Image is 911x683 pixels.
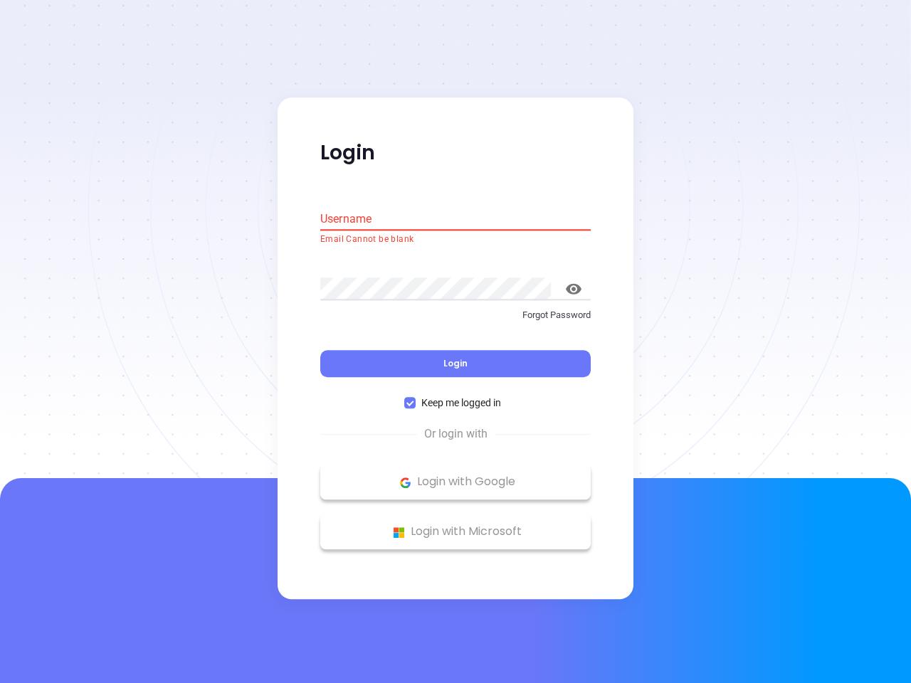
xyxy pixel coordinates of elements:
p: Login with Microsoft [327,521,584,543]
span: Or login with [417,426,495,443]
p: Login [320,140,591,166]
a: Forgot Password [320,308,591,334]
p: Login with Google [327,472,584,493]
span: Keep me logged in [416,396,507,411]
p: Forgot Password [320,308,591,322]
button: Login [320,351,591,378]
img: Google Logo [396,474,414,492]
button: toggle password visibility [557,272,591,306]
img: Microsoft Logo [390,524,408,541]
button: Microsoft Logo Login with Microsoft [320,514,591,550]
button: Google Logo Login with Google [320,465,591,500]
span: Login [443,358,468,370]
p: Email Cannot be blank [320,233,591,247]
